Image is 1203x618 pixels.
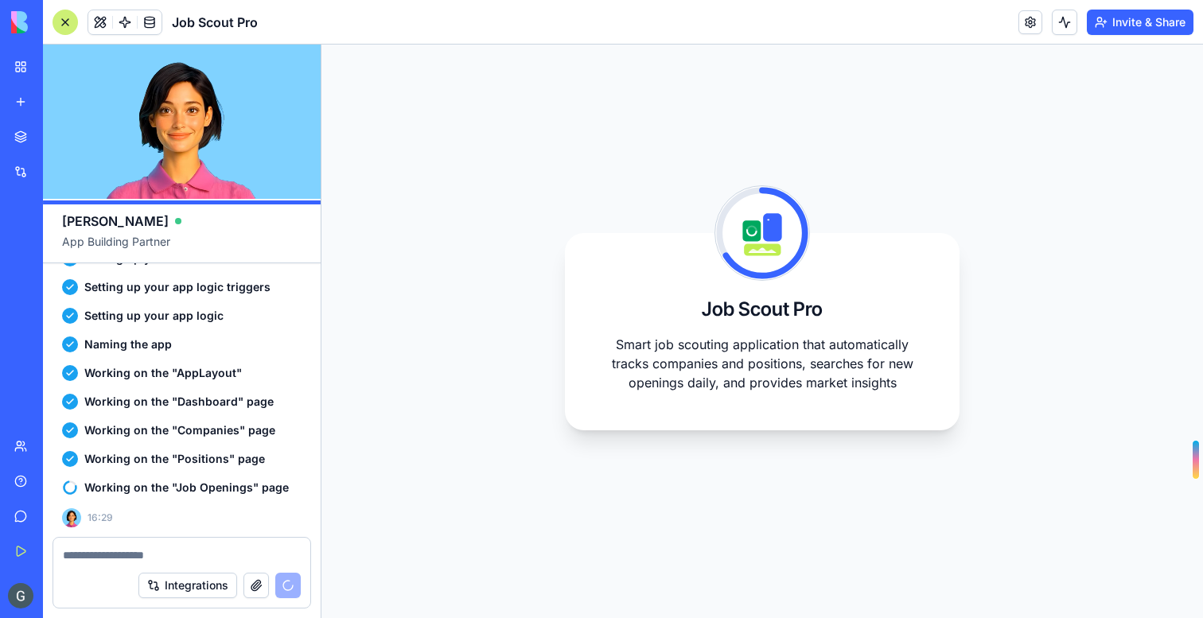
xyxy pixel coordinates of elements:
[84,394,274,410] span: Working on the "Dashboard" page
[84,336,172,352] span: Naming the app
[84,451,265,467] span: Working on the "Positions" page
[84,480,289,496] span: Working on the "Job Openings" page
[84,308,224,324] span: Setting up your app logic
[8,583,33,608] img: ACg8ocJh8S8KHPE7H5A_ovVCZxxrP21whCCW4hlpnAkGUnwonr4SGg=s96-c
[84,365,242,381] span: Working on the "AppLayout"
[603,335,921,392] p: Smart job scouting application that automatically tracks companies and positions, searches for ne...
[702,297,823,322] h3: Job Scout Pro
[62,212,169,231] span: [PERSON_NAME]
[62,234,302,262] span: App Building Partner
[138,573,237,598] button: Integrations
[84,422,275,438] span: Working on the "Companies" page
[84,279,271,295] span: Setting up your app logic triggers
[172,13,258,32] span: Job Scout Pro
[11,11,110,33] img: logo
[88,511,113,524] span: 16:29
[62,508,81,527] img: Ella_00000_wcx2te.png
[1087,10,1193,35] button: Invite & Share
